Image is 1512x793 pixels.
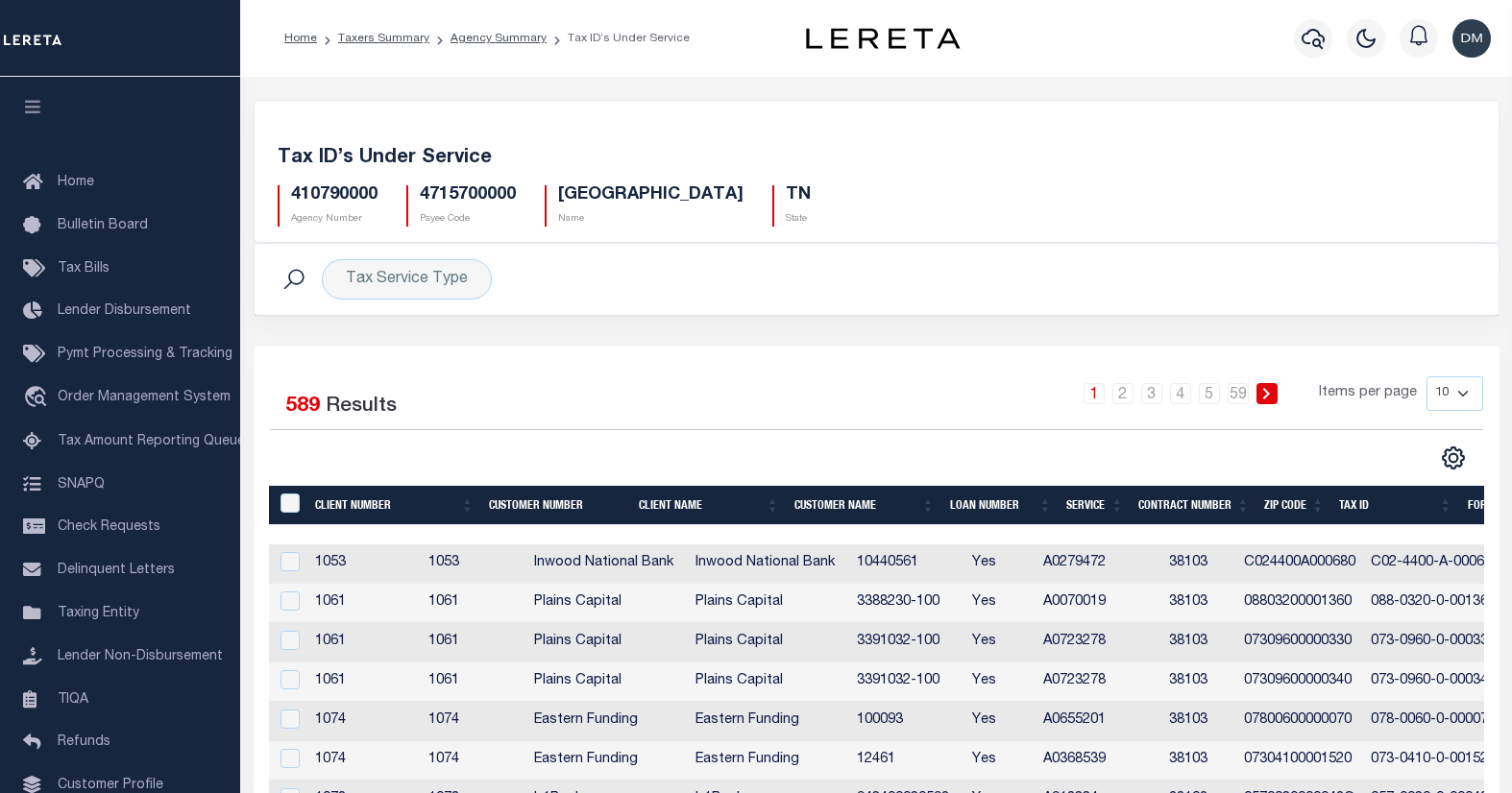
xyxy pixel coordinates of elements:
td: 38103 [1161,662,1236,702]
td: 1074 [307,702,421,741]
td: 07309600000340 [1236,662,1363,702]
td: Plains Capital [688,584,849,623]
span: Tax Bills [58,262,110,276]
img: logo-dark.svg [806,28,960,49]
a: 3 [1141,383,1162,404]
td: 1061 [421,623,526,662]
th: Contract Number: activate to sort column ascending [1131,486,1256,525]
td: 1061 [307,623,421,662]
td: Plains Capital [526,584,688,623]
td: Plains Capital [688,662,849,702]
td: 3391032-100 [849,662,964,702]
span: Tax Amount Reporting Queue [58,435,245,448]
span: Lender Non-Disbursement [58,650,223,663]
h5: 410790000 [291,185,378,206]
span: Home [58,176,94,189]
th: Tax ID: activate to sort column ascending [1331,486,1459,525]
h5: 4715700000 [420,185,516,206]
th: Customer Number [481,486,631,525]
p: Payee Code [420,212,516,227]
td: 38103 [1161,741,1236,781]
a: 5 [1199,383,1220,404]
th: Client Number: activate to sort column ascending [307,486,481,525]
th: &nbsp; [269,486,308,525]
td: Plains Capital [688,623,849,662]
a: Home [284,33,317,44]
td: A0655201 [1036,702,1161,741]
th: Service: activate to sort column ascending [1059,486,1131,525]
td: 1074 [421,741,526,781]
td: 12461 [849,741,964,781]
td: 38103 [1161,584,1236,623]
td: 3391032-100 [849,623,964,662]
a: Taxers Summary [338,33,429,44]
span: TIQA [58,692,88,706]
th: Client Name: activate to sort column ascending [631,486,787,525]
span: Delinquent Letters [58,564,175,577]
span: Items per page [1319,383,1417,404]
td: 07800600000070 [1236,702,1363,741]
td: 07304100001520 [1236,741,1363,781]
td: Yes [964,741,1036,781]
td: Yes [964,662,1036,702]
a: 4 [1170,383,1191,404]
td: Eastern Funding [526,702,688,741]
td: A0723278 [1036,662,1161,702]
td: 38103 [1161,544,1236,584]
td: 08803200001360 [1236,584,1363,623]
td: A0723278 [1036,623,1161,662]
td: 38103 [1161,623,1236,662]
th: Zip Code: activate to sort column ascending [1256,486,1331,525]
td: Inwood National Bank [526,544,688,584]
td: 1074 [307,741,421,781]
td: Eastern Funding [688,741,849,781]
a: 59 [1228,383,1249,404]
h5: TN [786,185,811,206]
div: Tax Service Type [322,259,492,300]
td: 1061 [307,584,421,623]
th: Customer Name: activate to sort column ascending [787,486,942,525]
label: Results [326,392,397,422]
td: Yes [964,544,1036,584]
span: Lender Disbursement [58,304,191,318]
td: Yes [964,623,1036,662]
img: svg+xml;base64,PHN2ZyB4bWxucz0iaHR0cDovL3d3dy53My5vcmcvMjAwMC9zdmciIHBvaW50ZXItZXZlbnRzPSJub25lIi... [1452,19,1491,58]
td: 100093 [849,702,964,741]
td: A0279472 [1036,544,1161,584]
td: 3388230-100 [849,584,964,623]
td: A0070019 [1036,584,1161,623]
li: Tax ID’s Under Service [547,30,690,47]
span: SNAPQ [58,477,105,491]
td: 10440561 [849,544,964,584]
td: 1061 [421,662,526,702]
span: Taxing Entity [58,607,139,620]
td: A0368539 [1036,741,1161,781]
td: Inwood National Bank [688,544,849,584]
p: State [786,212,811,227]
span: Pymt Processing & Tracking [58,348,232,361]
p: Name [558,212,744,227]
td: 1053 [421,544,526,584]
td: 38103 [1161,702,1236,741]
span: Order Management System [58,391,231,404]
td: 1053 [307,544,421,584]
td: 1061 [307,662,421,702]
td: Yes [964,702,1036,741]
td: Eastern Funding [688,702,849,741]
td: Plains Capital [526,662,688,702]
i: travel_explore [23,386,54,411]
span: 589 [285,396,320,417]
a: 2 [1112,383,1134,404]
td: Yes [964,584,1036,623]
td: 1074 [421,702,526,741]
span: Check Requests [58,520,160,534]
th: Loan Number: activate to sort column ascending [942,486,1060,525]
span: Bulletin Board [58,219,148,232]
h5: Tax ID’s Under Service [278,147,1475,170]
td: Eastern Funding [526,741,688,781]
h5: [GEOGRAPHIC_DATA] [558,185,744,206]
td: 1061 [421,584,526,623]
span: Refunds [58,735,110,749]
a: 1 [1084,383,1105,404]
p: Agency Number [291,212,378,227]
